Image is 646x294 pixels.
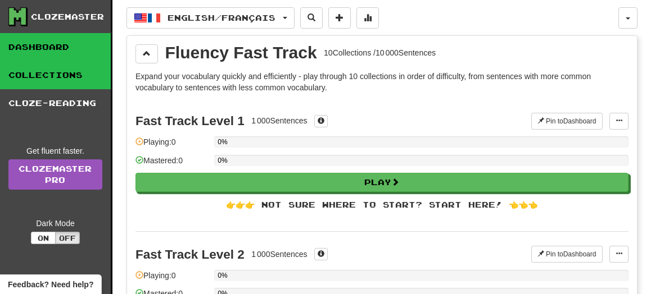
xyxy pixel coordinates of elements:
div: Get fluent faster. [8,145,102,157]
span: Open feedback widget [8,279,93,290]
button: Search sentences [300,7,323,29]
button: Add sentence to collection [328,7,351,29]
div: Clozemaster [31,11,104,22]
div: Playing: 0 [135,136,209,155]
div: Playing: 0 [135,270,209,288]
div: 10 Collections / 10 000 Sentences [324,47,436,58]
div: 1 000 Sentences [251,249,307,260]
div: Fast Track Level 2 [135,247,245,261]
span: English / Français [168,13,276,22]
button: More stats [356,7,379,29]
button: Off [55,232,80,244]
div: Fast Track Level 1 [135,114,245,128]
div: 1 000 Sentences [251,115,307,126]
div: 👉👉👉 Not sure where to start? Start here! 👈👈👈 [135,199,629,210]
div: Fluency Fast Track [165,44,317,61]
button: On [31,232,56,244]
button: English/Français [127,7,295,29]
button: Pin toDashboard [531,113,603,130]
button: Pin toDashboard [531,246,603,263]
div: Mastered: 0 [135,155,209,173]
p: Expand your vocabulary quickly and efficiently - play through 10 collections in order of difficul... [135,71,629,93]
div: Dark Mode [8,218,102,229]
button: Play [135,173,629,192]
a: ClozemasterPro [8,159,102,190]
